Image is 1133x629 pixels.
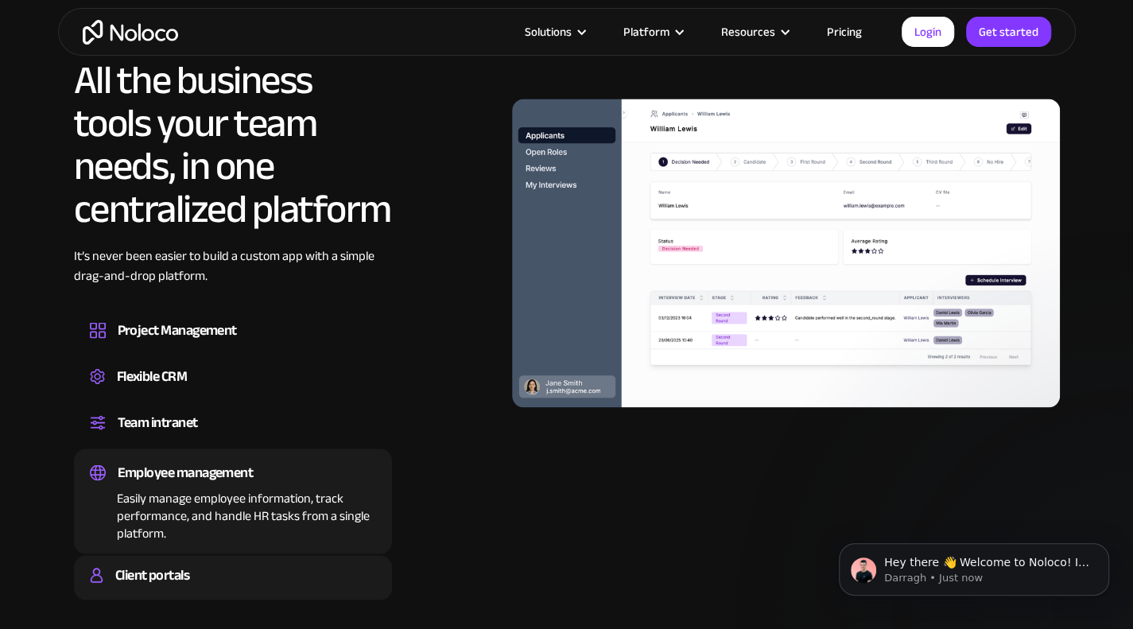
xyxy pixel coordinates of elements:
div: Set up a central space for your team to collaborate, share information, and stay up to date on co... [90,434,376,439]
div: It’s never been easier to build a custom app with a simple drag-and-drop platform. [74,247,392,309]
div: Employee management [118,460,254,484]
a: home [83,20,178,45]
div: Project Management [118,318,237,342]
div: Design custom project management tools to speed up workflows, track progress, and optimize your t... [90,342,376,347]
div: Flexible CRM [117,364,188,388]
a: Pricing [807,21,882,42]
div: Platform [603,21,701,42]
div: Client portals [115,563,189,587]
a: Get started [966,17,1051,47]
div: Platform [623,21,669,42]
div: Team intranet [118,410,198,434]
div: Resources [721,21,775,42]
div: Create a custom CRM that you can adapt to your business’s needs, centralize your workflows, and m... [90,388,376,393]
h2: All the business tools your team needs, in one centralized platform [74,59,392,231]
div: Solutions [525,21,572,42]
a: Login [902,17,954,47]
iframe: Intercom notifications message [815,510,1133,621]
div: Easily manage employee information, track performance, and handle HR tasks from a single platform. [90,484,376,542]
div: Build a secure, fully-branded, and personalized client portal that lets your customers self-serve. [90,587,376,592]
div: Resources [701,21,807,42]
div: Solutions [505,21,603,42]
